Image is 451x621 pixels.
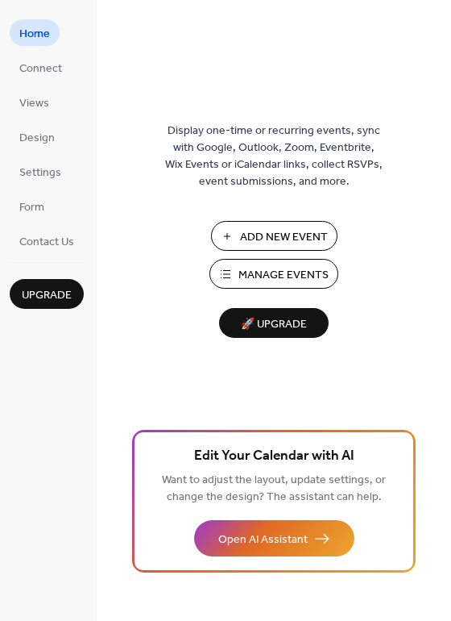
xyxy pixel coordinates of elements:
[194,445,354,468] span: Edit Your Calendar with AI
[10,19,60,46] a: Home
[211,221,337,251] button: Add New Event
[218,531,308,548] span: Open AI Assistant
[194,520,354,556] button: Open AI Assistant
[10,54,72,81] a: Connect
[10,193,54,219] a: Form
[10,123,64,150] a: Design
[10,227,84,254] a: Contact Us
[10,279,84,309] button: Upgrade
[19,95,49,112] span: Views
[162,469,386,508] span: Want to adjust the layout, update settings, or change the design? The assistant can help.
[22,287,72,304] span: Upgrade
[238,267,329,284] span: Manage Events
[19,26,50,43] span: Home
[19,60,62,77] span: Connect
[19,130,55,147] span: Design
[19,165,61,181] span: Settings
[10,89,59,115] a: Views
[229,314,319,336] span: 🚀 Upgrade
[209,259,338,289] button: Manage Events
[165,123,383,190] span: Display one-time or recurring events, sync with Google, Outlook, Zoom, Eventbrite, Wix Events or ...
[19,234,74,251] span: Contact Us
[219,308,329,338] button: 🚀 Upgrade
[10,158,71,185] a: Settings
[19,199,44,216] span: Form
[240,229,328,246] span: Add New Event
